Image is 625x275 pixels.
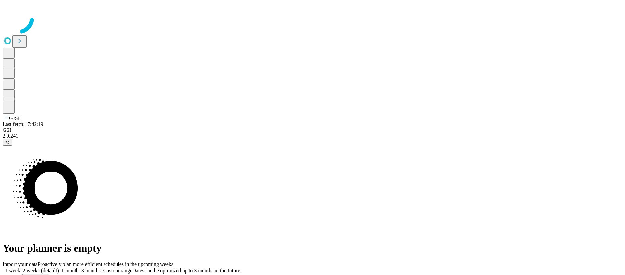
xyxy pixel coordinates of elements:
div: 2.0.241 [3,133,622,139]
span: Import your data [3,261,38,267]
h1: Your planner is empty [3,242,622,254]
div: GEI [3,127,622,133]
span: @ [5,140,10,145]
span: Dates can be optimized up to 3 months in the future. [132,268,241,273]
span: 1 week [5,268,20,273]
span: Custom range [103,268,132,273]
span: 1 month [62,268,79,273]
span: 3 months [81,268,101,273]
span: Proactively plan more efficient schedules in the upcoming weeks. [38,261,174,267]
span: GJSH [9,116,21,121]
button: @ [3,139,12,146]
span: 2 weeks (default) [23,268,59,273]
span: Last fetch: 17:42:19 [3,121,43,127]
